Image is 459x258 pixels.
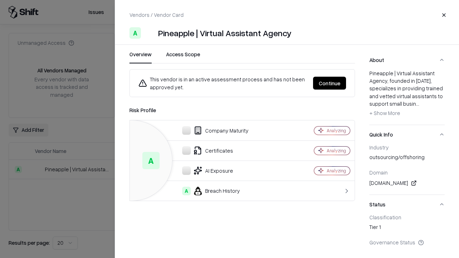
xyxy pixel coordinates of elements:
div: Company Maturity [136,126,289,135]
div: Breach History [136,187,289,195]
div: Analyzing [327,148,346,154]
div: Quick Info [369,144,445,195]
p: Vendors / Vendor Card [129,11,184,19]
div: [DOMAIN_NAME] [369,179,445,187]
span: ... [416,100,419,107]
button: Overview [129,51,152,63]
div: Certificates [136,146,289,155]
button: Access Scope [166,51,200,63]
span: + Show More [369,110,400,116]
div: Domain [369,169,445,176]
div: Pineapple | Virtual Assistant Agency [158,27,292,39]
div: Pineapple | Virtual Assistant Agency, founded in [DATE], specializes in providing trained and vet... [369,70,445,119]
div: Risk Profile [129,106,355,114]
button: Quick Info [369,125,445,144]
button: Status [369,195,445,214]
div: Analyzing [327,128,346,134]
div: A [142,152,160,169]
div: A [182,187,191,195]
button: Continue [313,77,346,90]
div: Classification [369,214,445,220]
div: Analyzing [327,168,346,174]
div: Industry [369,144,445,150]
div: outsourcing/offshoring [369,153,445,163]
div: About [369,70,445,125]
button: + Show More [369,107,400,119]
div: Tier 1 [369,223,445,233]
div: This vendor is in an active assessment process and has not been approved yet. [138,75,307,91]
img: Pineapple | Virtual Assistant Agency [144,27,155,39]
div: AI Exposure [136,166,289,175]
button: About [369,51,445,70]
div: Governance Status [369,239,445,245]
div: A [129,27,141,39]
